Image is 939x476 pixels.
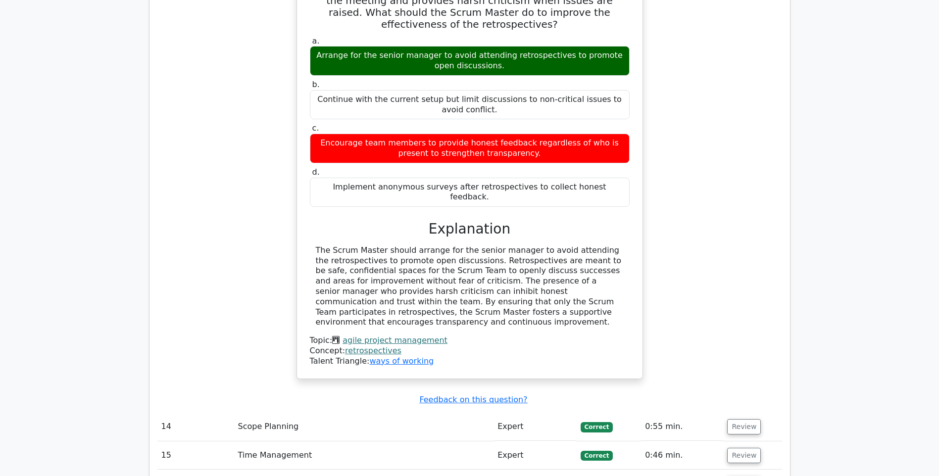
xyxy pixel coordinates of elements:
[310,46,630,76] div: Arrange for the senior manager to avoid attending retrospectives to promote open discussions.
[641,413,723,441] td: 0:55 min.
[316,245,624,328] div: The Scrum Master should arrange for the senior manager to avoid attending the retrospectives to p...
[581,451,613,461] span: Correct
[419,395,527,404] a: Feedback on this question?
[157,413,234,441] td: 14
[234,441,494,470] td: Time Management
[312,80,320,89] span: b.
[727,419,761,434] button: Review
[312,167,320,177] span: d.
[310,346,630,356] div: Concept:
[316,221,624,238] h3: Explanation
[234,413,494,441] td: Scope Planning
[345,346,401,355] a: retrospectives
[494,441,577,470] td: Expert
[310,90,630,120] div: Continue with the current setup but limit discussions to non-critical issues to avoid conflict.
[310,335,630,346] div: Topic:
[312,36,320,46] span: a.
[312,123,319,133] span: c.
[310,178,630,207] div: Implement anonymous surveys after retrospectives to collect honest feedback.
[310,335,630,366] div: Talent Triangle:
[369,356,434,366] a: ways of working
[494,413,577,441] td: Expert
[343,335,447,345] a: agile project management
[157,441,234,470] td: 15
[310,134,630,163] div: Encourage team members to provide honest feedback regardless of who is present to strengthen tran...
[641,441,723,470] td: 0:46 min.
[581,422,613,432] span: Correct
[727,448,761,463] button: Review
